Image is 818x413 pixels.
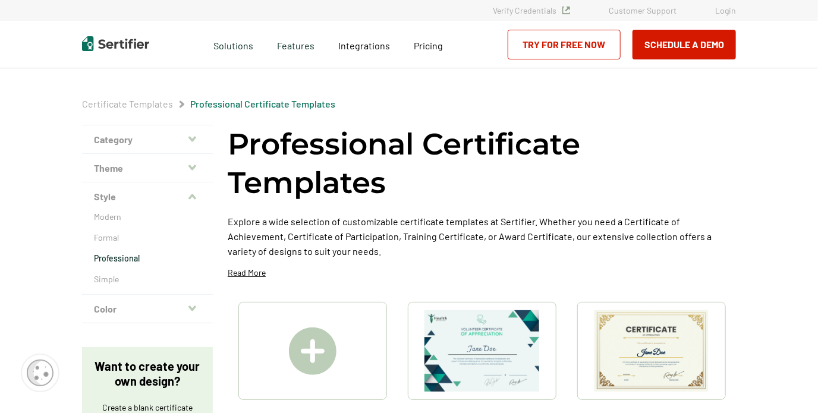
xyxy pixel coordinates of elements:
button: Style [82,182,213,211]
a: Verify Credentials [493,5,570,15]
img: Volunteer Certificate of Appreciation Template [424,310,540,392]
p: Want to create your own design? [94,359,201,389]
span: Features [278,37,315,52]
p: Read More [228,267,266,279]
a: Integrations [339,37,391,52]
a: Modern [94,211,201,223]
a: Certificate Templates [82,98,173,109]
a: Pricing [414,37,443,52]
img: Cookie Popup Icon [27,360,54,386]
span: Certificate Templates [82,98,173,110]
h1: Professional Certificate Templates [228,125,736,202]
a: Customer Support [609,5,677,15]
button: Category [82,125,213,154]
button: Schedule a Demo [633,30,736,59]
button: Color [82,295,213,323]
button: Theme [82,154,213,182]
span: Pricing [414,40,443,51]
img: Create A Blank Certificate [289,327,336,375]
span: Integrations [339,40,391,51]
a: Simple [94,273,201,285]
a: Try for Free Now [508,30,621,59]
a: Professional [94,253,201,264]
div: Style [82,211,213,295]
a: Formal [94,232,201,244]
img: Army Certificate of Appreciation​ Template [594,310,709,392]
span: Professional Certificate Templates [190,98,335,110]
img: Verified [562,7,570,14]
span: Solutions [214,37,254,52]
img: Sertifier | Digital Credentialing Platform [82,36,149,51]
p: Explore a wide selection of customizable certificate templates at Sertifier. Whether you need a C... [228,214,736,258]
a: Login [715,5,736,15]
div: Breadcrumb [82,98,335,110]
iframe: Chat Widget [759,356,818,413]
a: Professional Certificate Templates [190,98,335,109]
